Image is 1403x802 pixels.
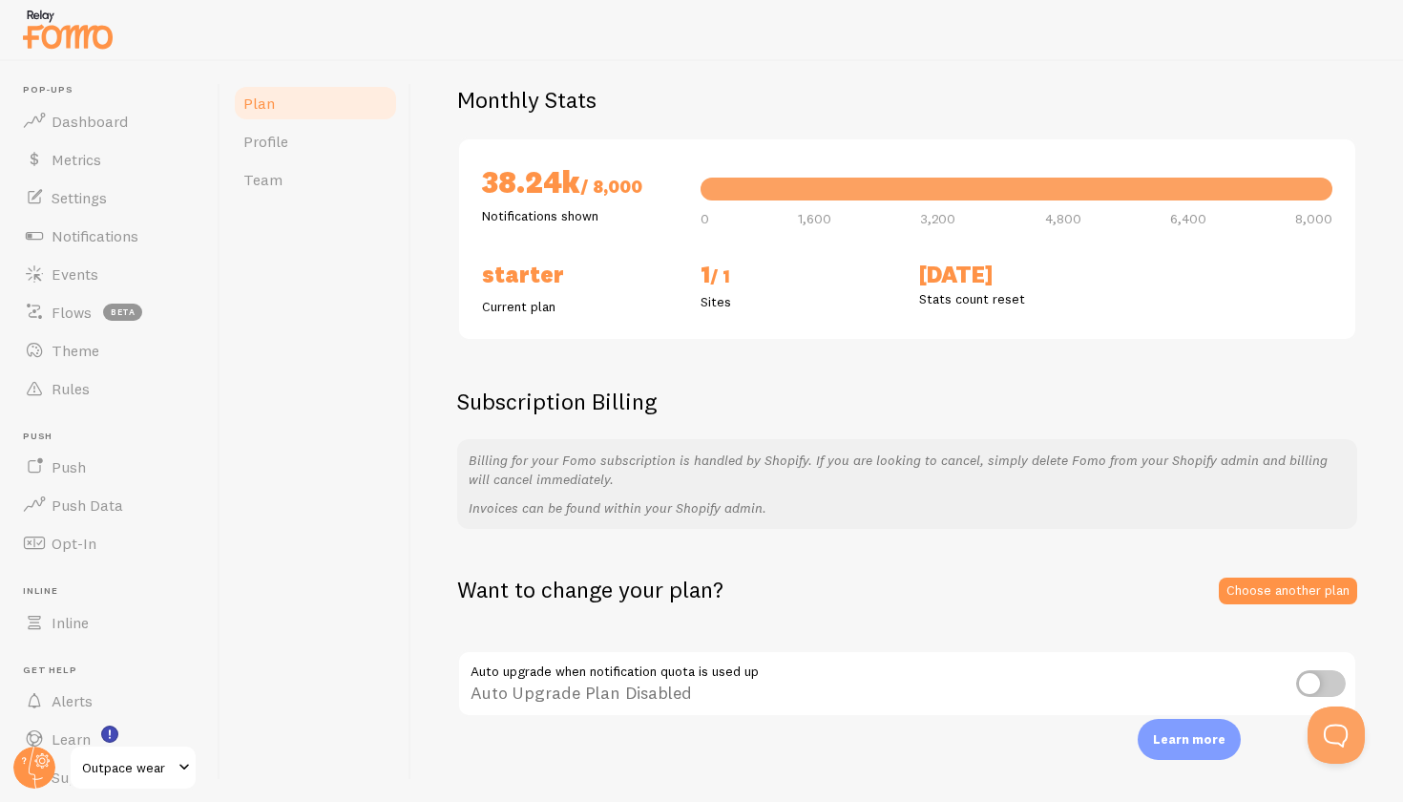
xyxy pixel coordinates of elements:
[52,691,93,710] span: Alerts
[482,162,678,206] h2: 38.24k
[52,264,98,284] span: Events
[243,170,283,189] span: Team
[11,524,208,562] a: Opt-In
[52,341,99,360] span: Theme
[919,260,1115,289] h2: [DATE]
[580,176,642,198] span: / 8,000
[11,603,208,642] a: Inline
[482,297,678,316] p: Current plan
[243,94,275,113] span: Plan
[52,188,107,207] span: Settings
[482,260,678,289] h2: Starter
[52,457,86,476] span: Push
[52,150,101,169] span: Metrics
[701,260,896,292] h2: 1
[243,132,288,151] span: Profile
[11,331,208,369] a: Theme
[23,585,208,598] span: Inline
[457,650,1357,720] div: Auto Upgrade Plan Disabled
[11,255,208,293] a: Events
[1045,212,1081,225] span: 4,800
[469,498,1346,517] p: Invoices can be found within your Shopify admin.
[69,745,198,791] a: Outpace wear
[457,575,723,604] h2: Want to change your plan?
[101,726,118,743] svg: <p>Watch New Feature Tutorials!</p>
[1219,578,1357,604] a: Choose another plan
[1138,719,1241,760] div: Learn more
[52,379,90,398] span: Rules
[52,112,128,131] span: Dashboard
[701,212,709,225] span: 0
[232,160,399,199] a: Team
[710,265,730,287] span: / 1
[52,613,89,632] span: Inline
[11,369,208,408] a: Rules
[798,212,831,225] span: 1,600
[482,206,678,225] p: Notifications shown
[920,212,955,225] span: 3,200
[11,720,208,758] a: Learn
[701,292,896,311] p: Sites
[11,486,208,524] a: Push Data
[232,122,399,160] a: Profile
[11,179,208,217] a: Settings
[919,289,1115,308] p: Stats count reset
[52,534,96,553] span: Opt-In
[52,303,92,322] span: Flows
[11,140,208,179] a: Metrics
[23,84,208,96] span: Pop-ups
[1170,212,1206,225] span: 6,400
[52,226,138,245] span: Notifications
[103,304,142,321] span: beta
[232,84,399,122] a: Plan
[457,85,1357,115] h2: Monthly Stats
[20,5,115,53] img: fomo-relay-logo-orange.svg
[1153,730,1225,749] p: Learn more
[82,756,173,779] span: Outpace wear
[469,451,1346,489] p: Billing for your Fomo subscription is handled by Shopify. If you are looking to cancel, simply de...
[457,387,1357,416] h2: Subscription Billing
[1295,212,1332,225] span: 8,000
[11,682,208,720] a: Alerts
[52,729,91,749] span: Learn
[11,217,208,255] a: Notifications
[23,665,208,677] span: Get Help
[11,102,208,140] a: Dashboard
[1308,707,1365,764] iframe: Help Scout Beacon - Open
[11,448,208,486] a: Push
[52,496,123,515] span: Push Data
[23,431,208,443] span: Push
[11,293,208,331] a: Flows beta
